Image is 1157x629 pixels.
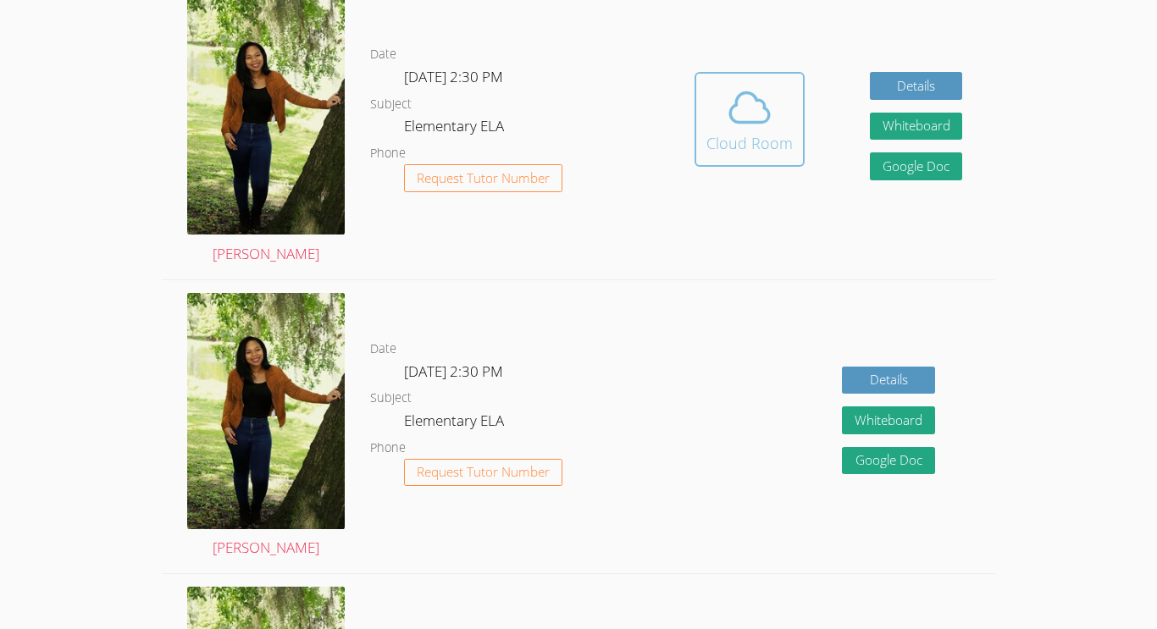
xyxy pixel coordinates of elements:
[870,113,963,141] button: Whiteboard
[370,438,406,459] dt: Phone
[695,72,805,167] button: Cloud Room
[706,131,793,155] div: Cloud Room
[370,388,412,409] dt: Subject
[370,339,396,360] dt: Date
[404,409,507,438] dd: Elementary ELA
[417,466,550,478] span: Request Tutor Number
[187,293,345,529] img: avatar.png
[404,67,503,86] span: [DATE] 2:30 PM
[370,44,396,65] dt: Date
[187,293,345,561] a: [PERSON_NAME]
[404,164,562,192] button: Request Tutor Number
[370,143,406,164] dt: Phone
[404,361,503,381] span: [DATE] 2:30 PM
[870,72,963,100] a: Details
[370,94,412,115] dt: Subject
[842,367,935,395] a: Details
[842,406,935,434] button: Whiteboard
[417,172,550,185] span: Request Tutor Number
[842,447,935,475] a: Google Doc
[870,152,963,180] a: Google Doc
[404,114,507,143] dd: Elementary ELA
[404,459,562,487] button: Request Tutor Number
